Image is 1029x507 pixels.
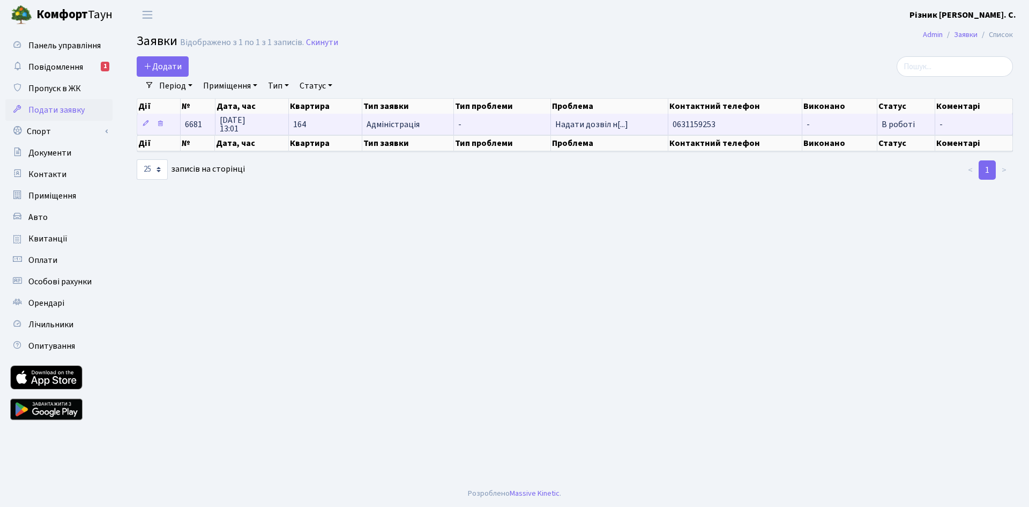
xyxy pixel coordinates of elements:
[5,142,113,164] a: Документи
[5,249,113,271] a: Оплати
[978,29,1013,41] li: Список
[199,77,262,95] a: Приміщення
[935,99,1013,114] th: Коментарі
[5,164,113,185] a: Контакти
[551,99,668,114] th: Проблема
[5,185,113,207] a: Приміщення
[907,24,1029,46] nav: breadcrumb
[28,168,66,180] span: Контакти
[28,211,48,223] span: Авто
[181,135,215,151] th: №
[668,99,802,114] th: Контактний телефон
[11,4,32,26] img: logo.png
[673,120,797,129] span: 0631159253
[909,9,1016,21] a: Різник [PERSON_NAME]. С.
[137,99,181,114] th: Дії
[306,38,338,48] a: Скинути
[28,83,81,94] span: Пропуск в ЖК
[28,297,64,309] span: Орендарі
[28,276,92,288] span: Особові рахунки
[181,99,215,114] th: №
[215,135,288,151] th: Дата, час
[144,61,182,72] span: Додати
[468,488,561,499] div: Розроблено .
[454,99,551,114] th: Тип проблеми
[137,56,189,77] a: Додати
[289,135,362,151] th: Квартира
[954,29,978,40] a: Заявки
[5,271,113,292] a: Особові рахунки
[367,120,449,129] span: Адміністрація
[458,120,546,129] span: -
[155,77,197,95] a: Період
[939,120,1008,129] span: -
[877,99,935,114] th: Статус
[264,77,293,95] a: Тип
[293,120,357,129] span: 164
[979,160,996,180] a: 1
[28,254,57,266] span: Оплати
[28,190,76,202] span: Приміщення
[36,6,88,23] b: Комфорт
[101,62,109,71] div: 1
[137,32,177,50] span: Заявки
[134,6,161,24] button: Переключити навігацію
[362,99,454,114] th: Тип заявки
[877,135,935,151] th: Статус
[5,207,113,228] a: Авто
[5,78,113,99] a: Пропуск в ЖК
[185,119,202,130] span: 6681
[28,319,73,330] span: Лічильники
[802,99,877,114] th: Виконано
[180,38,304,48] div: Відображено з 1 по 1 з 1 записів.
[802,135,877,151] th: Виконано
[454,135,551,151] th: Тип проблеми
[137,135,181,151] th: Дії
[28,104,85,116] span: Подати заявку
[36,6,113,24] span: Таун
[137,159,245,180] label: записів на сторінці
[897,56,1013,77] input: Пошук...
[807,119,810,130] span: -
[5,121,113,142] a: Спорт
[137,159,168,180] select: записів на сторінці
[923,29,943,40] a: Admin
[28,61,83,73] span: Повідомлення
[935,135,1013,151] th: Коментарі
[28,40,101,52] span: Панель управління
[289,99,362,114] th: Квартира
[220,116,284,133] span: [DATE] 13:01
[215,99,289,114] th: Дата, час
[295,77,337,95] a: Статус
[28,147,71,159] span: Документи
[5,292,113,314] a: Орендарі
[362,135,454,151] th: Тип заявки
[5,56,113,78] a: Повідомлення1
[551,135,668,151] th: Проблема
[668,135,802,151] th: Контактний телефон
[5,35,113,56] a: Панель управління
[5,99,113,121] a: Подати заявку
[5,314,113,335] a: Лічильники
[882,119,915,130] span: В роботі
[5,335,113,357] a: Опитування
[28,340,75,352] span: Опитування
[5,228,113,249] a: Квитанції
[555,119,628,130] span: Надати дозвіл н[...]
[510,488,560,499] a: Massive Kinetic
[28,233,68,245] span: Квитанції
